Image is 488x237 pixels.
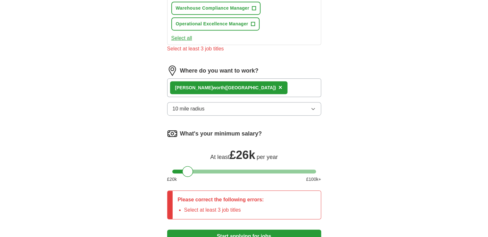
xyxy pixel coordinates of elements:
[167,102,321,116] button: 10 mile radius
[173,105,205,113] span: 10 mile radius
[171,17,260,31] button: Operational Excellence Manager
[171,2,261,15] button: Warehouse Compliance Manager
[167,66,177,76] img: location.png
[306,176,321,183] span: £ 100 k+
[167,45,321,53] div: Select at least 3 job titles
[180,66,259,75] label: Where do you want to work?
[210,154,229,160] span: At least
[171,34,192,42] button: Select all
[180,129,262,138] label: What's your minimum salary?
[175,84,276,91] div: worth
[278,84,282,91] span: ×
[167,176,177,183] span: £ 20 k
[257,154,278,160] span: per year
[175,85,213,90] strong: [PERSON_NAME]
[167,128,177,139] img: salary.png
[176,5,249,12] span: Warehouse Compliance Manager
[278,83,282,92] button: ×
[176,21,248,27] span: Operational Excellence Manager
[225,85,276,90] span: ([GEOGRAPHIC_DATA])
[184,206,264,214] li: Select at least 3 job titles
[178,196,264,204] p: Please correct the following errors:
[229,148,255,162] span: £ 26k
